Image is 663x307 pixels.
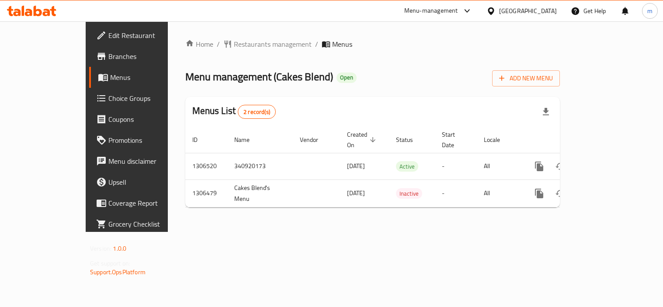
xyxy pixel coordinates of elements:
[110,72,189,83] span: Menus
[90,243,111,254] span: Version:
[89,46,196,67] a: Branches
[535,101,556,122] div: Export file
[396,161,418,172] div: Active
[347,160,365,172] span: [DATE]
[492,70,560,86] button: Add New Menu
[90,266,146,278] a: Support.OpsPlatform
[396,189,422,199] span: Inactive
[90,258,130,269] span: Get support on:
[192,104,276,119] h2: Menus List
[435,179,477,207] td: -
[522,127,620,153] th: Actions
[108,93,189,103] span: Choice Groups
[217,39,220,49] li: /
[529,156,550,177] button: more
[396,135,424,145] span: Status
[337,74,357,81] span: Open
[477,153,522,179] td: All
[108,177,189,187] span: Upsell
[647,6,653,16] span: m
[499,73,553,84] span: Add New Menu
[396,188,422,199] div: Inactive
[89,88,196,109] a: Choice Groups
[89,172,196,193] a: Upsell
[550,156,571,177] button: Change Status
[227,153,293,179] td: 340920173
[347,187,365,199] span: [DATE]
[234,39,312,49] span: Restaurants management
[108,114,189,124] span: Coupons
[442,129,466,150] span: Start Date
[332,39,352,49] span: Menus
[435,153,477,179] td: -
[89,151,196,172] a: Menu disclaimer
[550,183,571,204] button: Change Status
[347,129,378,150] span: Created On
[108,156,189,166] span: Menu disclaimer
[234,135,261,145] span: Name
[89,67,196,88] a: Menus
[89,214,196,235] a: Grocery Checklist
[113,243,126,254] span: 1.0.0
[89,109,196,130] a: Coupons
[185,153,227,179] td: 1306520
[192,135,209,145] span: ID
[185,39,213,49] a: Home
[477,179,522,207] td: All
[238,108,275,116] span: 2 record(s)
[89,25,196,46] a: Edit Restaurant
[89,130,196,151] a: Promotions
[185,127,620,207] table: enhanced table
[227,179,293,207] td: Cakes Blend's Menu
[185,179,227,207] td: 1306479
[529,183,550,204] button: more
[108,51,189,62] span: Branches
[108,219,189,229] span: Grocery Checklist
[223,39,312,49] a: Restaurants management
[108,198,189,208] span: Coverage Report
[315,39,318,49] li: /
[404,6,458,16] div: Menu-management
[185,39,560,49] nav: breadcrumb
[238,105,276,119] div: Total records count
[499,6,557,16] div: [GEOGRAPHIC_DATA]
[484,135,511,145] span: Locale
[396,162,418,172] span: Active
[108,135,189,145] span: Promotions
[185,67,333,86] span: Menu management ( Cakes Blend )
[300,135,330,145] span: Vendor
[108,30,189,41] span: Edit Restaurant
[337,72,357,83] div: Open
[89,193,196,214] a: Coverage Report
